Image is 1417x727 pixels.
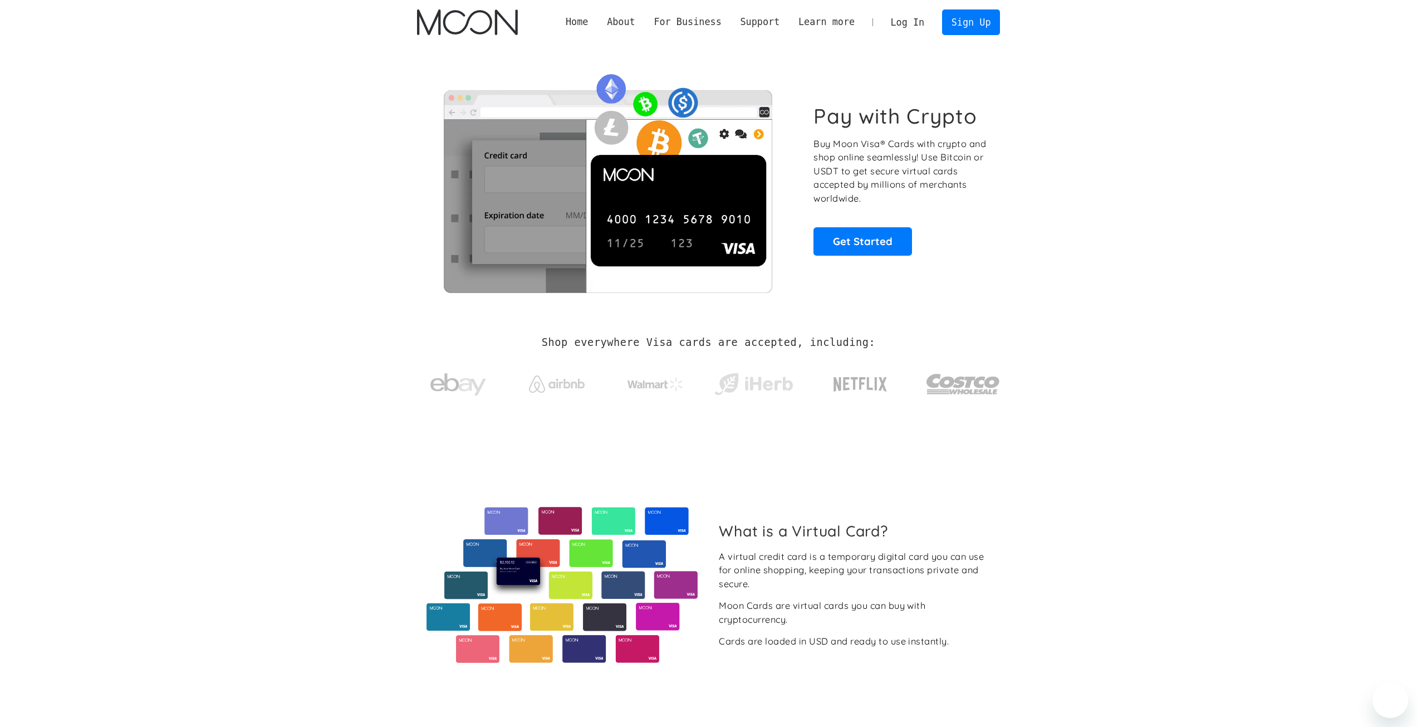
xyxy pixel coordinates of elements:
[515,364,598,398] a: Airbnb
[654,15,721,29] div: For Business
[614,367,697,397] a: Walmart
[417,66,798,292] img: Moon Cards let you spend your crypto anywhere Visa is accepted.
[607,15,635,29] div: About
[926,352,1001,411] a: Costco
[832,370,888,398] img: Netflix
[417,9,518,35] img: Moon Logo
[719,522,991,540] h2: What is a Virtual Card?
[556,15,597,29] a: Home
[529,375,585,393] img: Airbnb
[813,227,912,255] a: Get Started
[881,10,934,35] a: Log In
[417,356,500,408] a: ebay
[926,363,1001,405] img: Costco
[813,137,988,206] p: Buy Moon Visa® Cards with crypto and shop online seamlessly! Use Bitcoin or USDT to get secure vi...
[719,550,991,591] div: A virtual credit card is a temporary digital card you can use for online shopping, keeping your t...
[813,104,977,129] h1: Pay with Crypto
[430,367,486,402] img: ebay
[542,336,875,349] h2: Shop everywhere Visa cards are accepted, including:
[597,15,644,29] div: About
[425,507,699,663] img: Virtual cards from Moon
[627,378,683,391] img: Walmart
[740,15,779,29] div: Support
[789,15,864,29] div: Learn more
[417,9,518,35] a: home
[811,359,910,404] a: Netflix
[1372,682,1408,718] iframe: Button to launch messaging window
[645,15,731,29] div: For Business
[719,635,949,648] div: Cards are loaded in USD and ready to use instantly.
[712,359,795,404] a: iHerb
[942,9,1000,35] a: Sign Up
[798,15,855,29] div: Learn more
[731,15,789,29] div: Support
[712,370,795,399] img: iHerb
[719,599,991,626] div: Moon Cards are virtual cards you can buy with cryptocurrency.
